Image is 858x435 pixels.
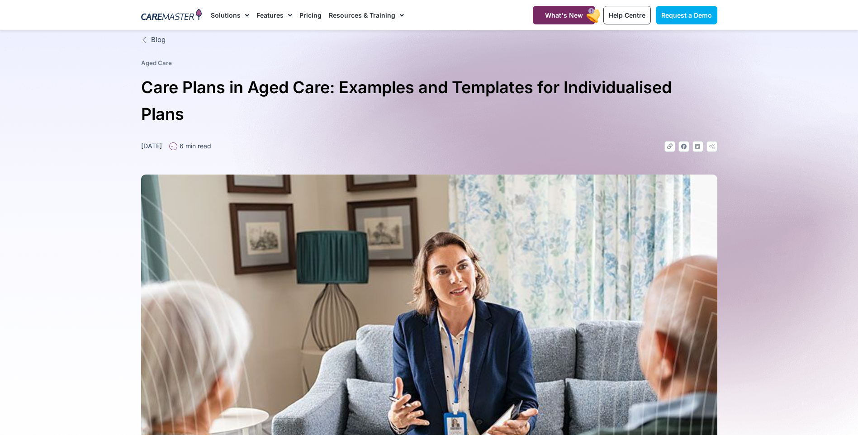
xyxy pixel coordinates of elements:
span: Request a Demo [661,11,712,19]
h1: Care Plans in Aged Care: Examples and Templates for Individualised Plans [141,74,717,128]
a: Request a Demo [656,6,717,24]
img: CareMaster Logo [141,9,202,22]
time: [DATE] [141,142,162,150]
span: 6 min read [177,141,211,151]
span: Help Centre [609,11,645,19]
a: Aged Care [141,59,172,66]
a: Blog [141,35,717,45]
a: Help Centre [603,6,651,24]
a: What's New [533,6,595,24]
span: What's New [545,11,583,19]
span: Blog [149,35,166,45]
